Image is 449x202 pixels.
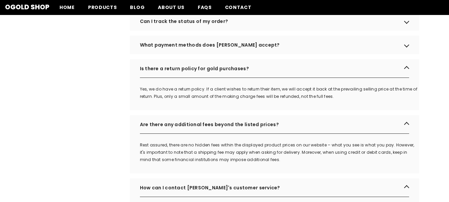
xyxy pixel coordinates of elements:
a: Ogold Shop [5,4,50,10]
a: FAQs [191,4,218,15]
a: Contact [218,4,258,15]
div: What payment methods does [PERSON_NAME] accept? [130,36,419,54]
div: Are there any additional fees beyond the listed prices? [130,115,419,134]
div: Yes, we do have a return policy. If a client wishes to return their item, we will accept it back ... [140,86,419,100]
a: Products [81,4,124,15]
div: Can I track the status of my order? [130,12,419,31]
div: Is there a return policy for gold purchases? [130,59,419,78]
a: About us [151,4,191,15]
span: Products [88,4,117,11]
span: Blog [130,4,145,11]
div: How can I contact [PERSON_NAME]'s customer service? [130,178,419,197]
div: Rest assured, there are no hidden fees within the displayed product prices on our website – what ... [140,141,419,163]
span: Contact [225,4,252,11]
span: FAQs [198,4,212,11]
span: Home [59,4,75,11]
span: About us [158,4,184,11]
a: Home [53,4,81,15]
a: Blog [123,4,151,15]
